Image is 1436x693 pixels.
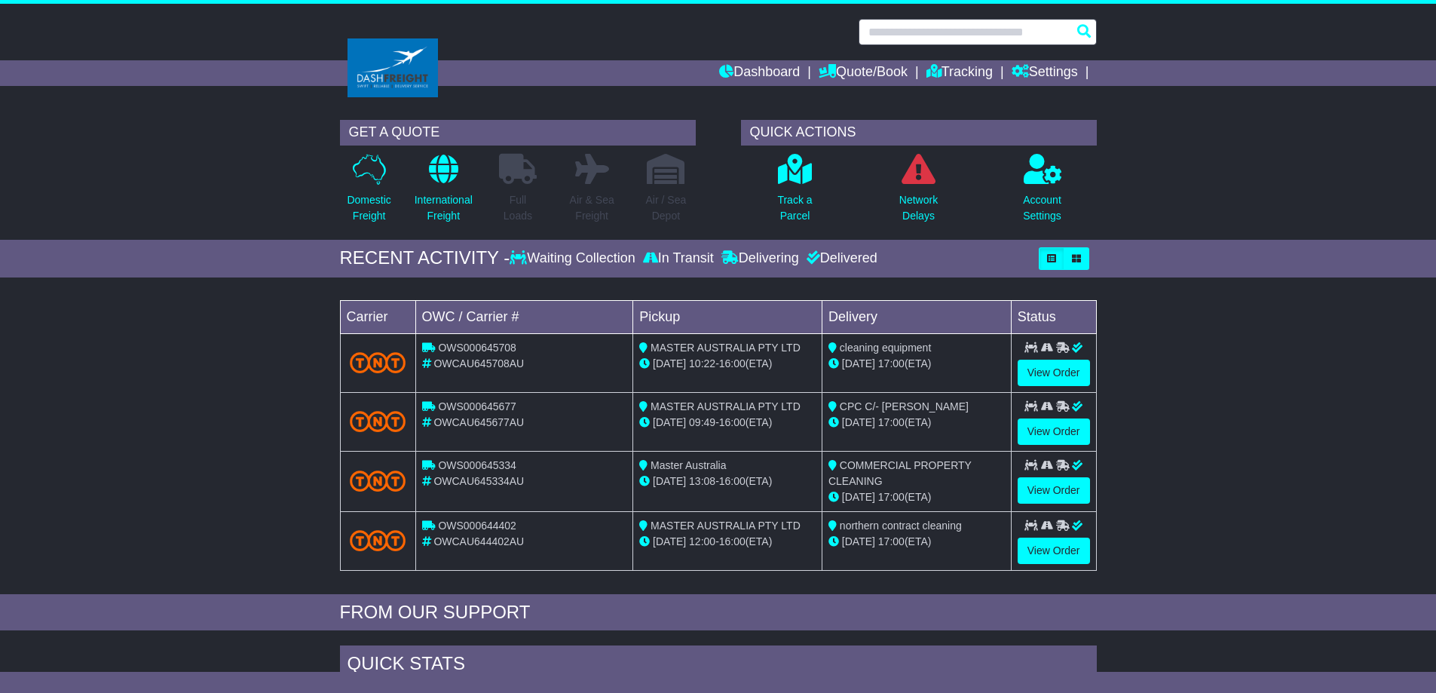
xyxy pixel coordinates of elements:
[1011,300,1096,333] td: Status
[340,602,1097,624] div: FROM OUR SUPPORT
[639,474,816,489] div: - (ETA)
[438,400,516,412] span: OWS000645677
[822,300,1011,333] td: Delivery
[651,342,801,354] span: MASTER AUSTRALIA PTY LTD
[653,357,686,369] span: [DATE]
[433,357,524,369] span: OWCAU645708AU
[819,60,908,86] a: Quote/Book
[842,491,875,503] span: [DATE]
[842,416,875,428] span: [DATE]
[340,120,696,146] div: GET A QUOTE
[719,535,746,547] span: 16:00
[350,352,406,373] img: TNT_Domestic.png
[651,520,801,532] span: MASTER AUSTRALIA PTY LTD
[842,535,875,547] span: [DATE]
[689,475,715,487] span: 13:08
[1022,153,1062,232] a: AccountSettings
[433,416,524,428] span: OWCAU645677AU
[719,475,746,487] span: 16:00
[651,459,726,471] span: Master Australia
[639,415,816,431] div: - (ETA)
[689,535,715,547] span: 12:00
[340,247,510,269] div: RECENT ACTIVITY -
[350,471,406,491] img: TNT_Domestic.png
[350,530,406,550] img: TNT_Domestic.png
[653,535,686,547] span: [DATE]
[1018,360,1090,386] a: View Order
[350,411,406,431] img: TNT_Domestic.png
[899,192,938,224] p: Network Delays
[510,250,638,267] div: Waiting Collection
[840,342,931,354] span: cleaning equipment
[639,356,816,372] div: - (ETA)
[689,416,715,428] span: 09:49
[828,356,1005,372] div: (ETA)
[803,250,877,267] div: Delivered
[499,192,537,224] p: Full Loads
[653,416,686,428] span: [DATE]
[639,250,718,267] div: In Transit
[719,416,746,428] span: 16:00
[878,491,905,503] span: 17:00
[777,192,812,224] p: Track a Parcel
[926,60,993,86] a: Tracking
[340,645,1097,686] div: Quick Stats
[776,153,813,232] a: Track aParcel
[438,459,516,471] span: OWS000645334
[415,300,633,333] td: OWC / Carrier #
[346,153,391,232] a: DomesticFreight
[653,475,686,487] span: [DATE]
[828,489,1005,505] div: (ETA)
[347,192,390,224] p: Domestic Freight
[1012,60,1078,86] a: Settings
[438,520,516,532] span: OWS000644402
[741,120,1097,146] div: QUICK ACTIONS
[828,459,972,487] span: COMMERCIAL PROPERTY CLEANING
[840,400,969,412] span: CPC C/- [PERSON_NAME]
[719,357,746,369] span: 16:00
[878,416,905,428] span: 17:00
[840,520,962,532] span: northern contract cleaning
[340,300,415,333] td: Carrier
[1018,419,1090,445] a: View Order
[433,475,524,487] span: OWCAU645334AU
[646,192,687,224] p: Air / Sea Depot
[878,535,905,547] span: 17:00
[1023,192,1061,224] p: Account Settings
[415,192,473,224] p: International Freight
[633,300,822,333] td: Pickup
[842,357,875,369] span: [DATE]
[1018,538,1090,564] a: View Order
[718,250,803,267] div: Delivering
[1018,477,1090,504] a: View Order
[689,357,715,369] span: 10:22
[651,400,801,412] span: MASTER AUSTRALIA PTY LTD
[828,534,1005,550] div: (ETA)
[438,342,516,354] span: OWS000645708
[719,60,800,86] a: Dashboard
[639,534,816,550] div: - (ETA)
[878,357,905,369] span: 17:00
[433,535,524,547] span: OWCAU644402AU
[828,415,1005,431] div: (ETA)
[899,153,938,232] a: NetworkDelays
[570,192,614,224] p: Air & Sea Freight
[414,153,473,232] a: InternationalFreight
